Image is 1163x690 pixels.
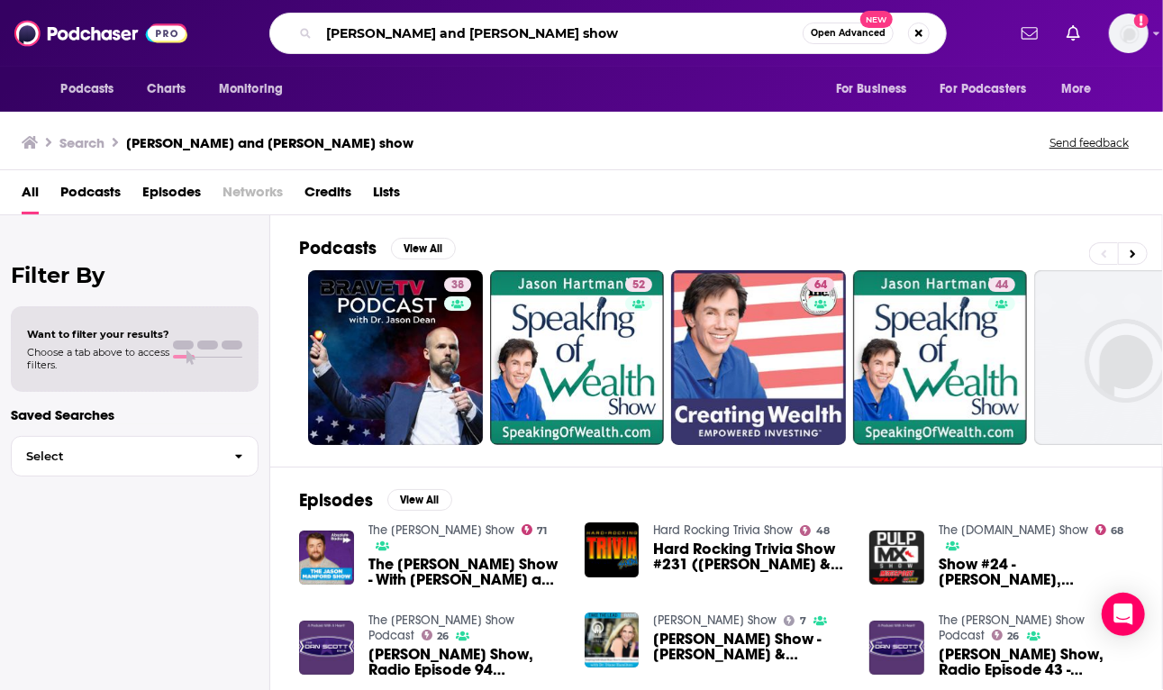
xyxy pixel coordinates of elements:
[585,522,640,577] img: Hard Rocking Trivia Show #231 (Jeff Scott Soto & Jason Beiler Show Review)
[653,541,848,572] a: Hard Rocking Trivia Show #231 (Jeff Scott Soto & Jason Beiler Show Review)
[1134,14,1149,28] svg: Add a profile image
[803,23,894,44] button: Open AdvancedNew
[206,72,306,106] button: open menu
[299,237,377,259] h2: Podcasts
[490,270,665,445] a: 52
[625,277,652,292] a: 52
[11,436,259,477] button: Select
[653,613,777,628] a: Dr. Diane Hamilton Show
[148,77,186,102] span: Charts
[814,277,827,295] span: 64
[653,541,848,572] span: Hard Rocking Trivia Show #231 ([PERSON_NAME] & [PERSON_NAME] Show Review)
[368,557,563,587] a: The Jason Manford Show - With Scott Bennett and Rhys James
[929,72,1053,106] button: open menu
[11,262,259,288] h2: Filter By
[653,522,793,538] a: Hard Rocking Trivia Show
[308,270,483,445] a: 38
[14,16,187,50] img: Podchaser - Follow, Share and Rate Podcasts
[1109,14,1149,53] img: User Profile
[1109,14,1149,53] span: Logged in as vjacobi
[992,630,1020,640] a: 26
[269,13,947,54] div: Search podcasts, credits, & more...
[391,238,456,259] button: View All
[304,177,351,214] a: Credits
[368,647,563,677] a: Dan Scott Show, Radio Episode 94 (Jason Lovins)
[368,647,563,677] span: [PERSON_NAME] Show, Radio Episode 94 ([PERSON_NAME])
[671,270,846,445] a: 64
[1061,77,1092,102] span: More
[1102,593,1145,636] div: Open Intercom Messenger
[807,277,834,292] a: 64
[522,524,548,535] a: 71
[299,489,373,512] h2: Episodes
[940,77,1027,102] span: For Podcasters
[373,177,400,214] a: Lists
[653,631,848,662] a: Dr. Diane Hamilton Show - Jason Forrest & Scott DuPont
[853,270,1028,445] a: 44
[387,489,452,511] button: View All
[444,277,471,292] a: 38
[299,237,456,259] a: PodcastsView All
[988,277,1015,292] a: 44
[22,177,39,214] a: All
[299,489,452,512] a: EpisodesView All
[585,613,640,667] img: Dr. Diane Hamilton Show - Jason Forrest & Scott DuPont
[368,613,514,643] a: The Dan Scott Show Podcast
[1014,18,1045,49] a: Show notifications dropdown
[27,346,169,371] span: Choose a tab above to access filters.
[836,77,907,102] span: For Business
[784,615,806,626] a: 7
[1112,527,1124,535] span: 68
[319,19,803,48] input: Search podcasts, credits, & more...
[869,621,924,676] img: Dan Scott Show, Radio Episode 43 - Jason Lovins (10-29-23)
[299,621,354,676] img: Dan Scott Show, Radio Episode 94 (Jason Lovins)
[1044,135,1134,150] button: Send feedback
[800,617,806,625] span: 7
[12,450,220,462] span: Select
[59,134,104,151] h3: Search
[368,522,514,538] a: The Jason Manford Show
[219,77,283,102] span: Monitoring
[823,72,930,106] button: open menu
[939,647,1133,677] span: [PERSON_NAME] Show, Radio Episode 43 - [PERSON_NAME] ([DATE])
[126,134,413,151] h3: [PERSON_NAME] and [PERSON_NAME] show
[1008,632,1020,640] span: 26
[451,277,464,295] span: 38
[939,522,1088,538] a: The PulpMX.com Show
[995,277,1008,295] span: 44
[61,77,114,102] span: Podcasts
[800,525,830,536] a: 48
[1059,18,1087,49] a: Show notifications dropdown
[11,406,259,423] p: Saved Searches
[49,72,138,106] button: open menu
[939,613,1085,643] a: The Dan Scott Show Podcast
[1095,524,1124,535] a: 68
[653,631,848,662] span: [PERSON_NAME] Show - [PERSON_NAME] & [PERSON_NAME]
[939,557,1133,587] a: Show #24 - Tim Ferry, Scott Sheak and Jason Thomas
[299,531,354,586] img: The Jason Manford Show - With Scott Bennett and Rhys James
[27,328,169,340] span: Want to filter your results?
[816,527,830,535] span: 48
[60,177,121,214] span: Podcasts
[939,557,1133,587] span: Show #24 - [PERSON_NAME], [PERSON_NAME] and [PERSON_NAME]
[422,630,450,640] a: 26
[869,531,924,586] img: Show #24 - Tim Ferry, Scott Sheak and Jason Thomas
[136,72,197,106] a: Charts
[1049,72,1114,106] button: open menu
[142,177,201,214] a: Episodes
[939,647,1133,677] a: Dan Scott Show, Radio Episode 43 - Jason Lovins (10-29-23)
[632,277,645,295] span: 52
[368,557,563,587] span: The [PERSON_NAME] Show - With [PERSON_NAME] and [PERSON_NAME]
[537,527,547,535] span: 71
[437,632,449,640] span: 26
[860,11,893,28] span: New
